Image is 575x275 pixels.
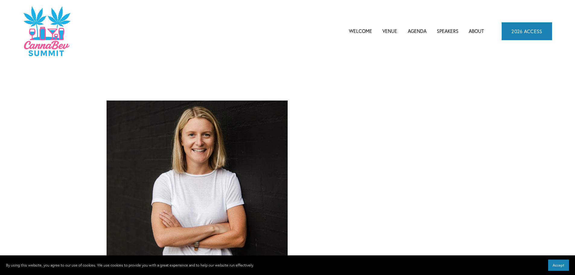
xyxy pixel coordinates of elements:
span: Agenda [408,27,426,35]
p: By using this website, you agree to our use of cookies. We use cookies to provide you with a grea... [6,262,254,269]
img: CannaDataCon [23,6,70,57]
a: 2026 ACCESS [502,22,552,40]
a: Speakers [437,27,458,36]
button: Accept [548,260,569,271]
a: About [469,27,484,36]
a: folder dropdown [408,27,426,36]
a: Venue [382,27,397,36]
span: Accept [553,263,564,267]
a: Welcome [349,27,372,36]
